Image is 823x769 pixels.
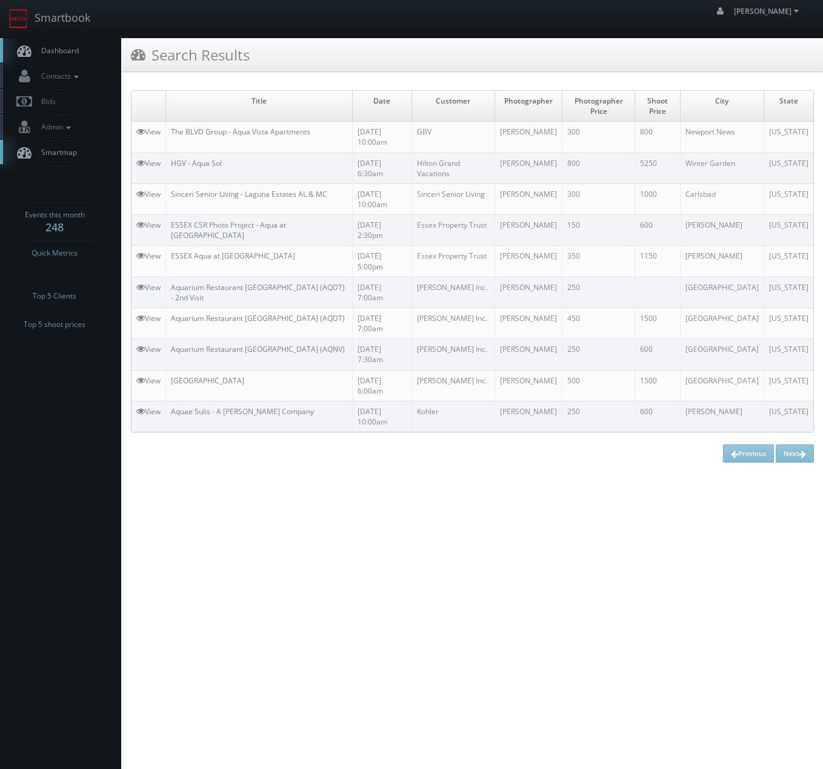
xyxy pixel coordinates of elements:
a: View [136,282,161,292]
a: View [136,344,161,354]
td: [PERSON_NAME] [680,215,764,246]
td: 5250 [635,153,681,183]
td: [PERSON_NAME] [495,215,562,246]
td: [PERSON_NAME] [495,401,562,432]
a: Aquarium Restaurant [GEOGRAPHIC_DATA] (AQNV) [171,344,345,354]
td: [US_STATE] [764,183,813,214]
td: Essex Property Trust [411,246,495,277]
td: [DATE] 7:30am [352,339,411,370]
td: [PERSON_NAME] [680,401,764,432]
a: View [136,251,161,261]
a: View [136,375,161,386]
td: [PERSON_NAME] [495,153,562,183]
span: Events this month [25,209,85,221]
td: [US_STATE] [764,277,813,308]
td: Date [352,91,411,122]
td: 600 [635,401,681,432]
td: Photographer Price [562,91,635,122]
span: Dashboard [35,45,79,56]
a: [GEOGRAPHIC_DATA] [171,375,244,386]
td: 800 [635,122,681,153]
td: Customer [411,91,495,122]
span: Admin [35,122,74,132]
td: 300 [562,122,635,153]
td: 1000 [635,183,681,214]
a: View [136,220,161,230]
td: [GEOGRAPHIC_DATA] [680,339,764,370]
td: [US_STATE] [764,370,813,401]
h3: Search Results [131,44,250,65]
td: [DATE] 2:30pm [352,215,411,246]
td: Hilton Grand Vacations [411,153,495,183]
td: [PERSON_NAME] Inc. [411,277,495,308]
td: [DATE] 10:00am [352,401,411,432]
a: The BLVD Group - Aqua Vista Apartments [171,127,310,137]
td: [US_STATE] [764,401,813,432]
td: [PERSON_NAME] [495,246,562,277]
td: [DATE] 10:00am [352,122,411,153]
td: 450 [562,308,635,338]
td: [GEOGRAPHIC_DATA] [680,370,764,401]
span: [PERSON_NAME] [734,6,802,16]
a: View [136,406,161,417]
td: 300 [562,183,635,214]
td: 800 [562,153,635,183]
td: Essex Property Trust [411,215,495,246]
td: 350 [562,246,635,277]
a: HGV - Aqua Sol [171,158,222,168]
td: 1500 [635,308,681,338]
td: 150 [562,215,635,246]
td: 250 [562,277,635,308]
a: View [136,313,161,323]
td: 250 [562,339,635,370]
td: 600 [635,339,681,370]
td: 600 [635,215,681,246]
a: View [136,158,161,168]
span: Top 5 Clients [33,290,76,302]
td: [DATE] 10:00am [352,183,411,214]
td: Winter Garden [680,153,764,183]
td: GBV [411,122,495,153]
td: 1150 [635,246,681,277]
td: 250 [562,401,635,432]
td: [DATE] 6:30am [352,153,411,183]
td: Photographer [495,91,562,122]
td: [US_STATE] [764,339,813,370]
td: [PERSON_NAME] Inc. [411,308,495,338]
a: ESSEX Aqua at [GEOGRAPHIC_DATA] [171,251,295,261]
td: [PERSON_NAME] [495,122,562,153]
td: Carlsbad [680,183,764,214]
span: Contacts [35,71,82,81]
a: Aquarium Restaurant [GEOGRAPHIC_DATA] (AQDT) [171,313,345,323]
td: [US_STATE] [764,308,813,338]
span: Top 5 shoot prices [24,318,85,331]
td: [PERSON_NAME] [495,339,562,370]
td: Title [166,91,353,122]
td: [DATE] 7:00am [352,308,411,338]
td: [PERSON_NAME] [495,370,562,401]
td: [PERSON_NAME] [495,308,562,338]
td: Sinceri Senior Living [411,183,495,214]
td: State [764,91,813,122]
a: ESSEX CSR Photo Project - Aqua at [GEOGRAPHIC_DATA] [171,220,286,240]
strong: 248 [45,220,64,234]
span: Bids [35,96,56,107]
td: Newport News [680,122,764,153]
span: Quick Metrics [32,247,78,259]
td: [DATE] 6:00am [352,370,411,401]
td: Shoot Price [635,91,681,122]
img: smartbook-logo.png [9,9,28,28]
a: View [136,127,161,137]
td: [US_STATE] [764,246,813,277]
td: [PERSON_NAME] [680,246,764,277]
td: [DATE] 7:00am [352,277,411,308]
td: [PERSON_NAME] [495,183,562,214]
td: [GEOGRAPHIC_DATA] [680,308,764,338]
td: [US_STATE] [764,122,813,153]
td: [US_STATE] [764,153,813,183]
a: Aquae Sulis - A [PERSON_NAME] Company [171,406,314,417]
a: Aquarium Restaurant [GEOGRAPHIC_DATA] (AQDT) - 2nd Visit [171,282,345,303]
td: City [680,91,764,122]
td: [US_STATE] [764,215,813,246]
span: Smartmap [35,147,77,157]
